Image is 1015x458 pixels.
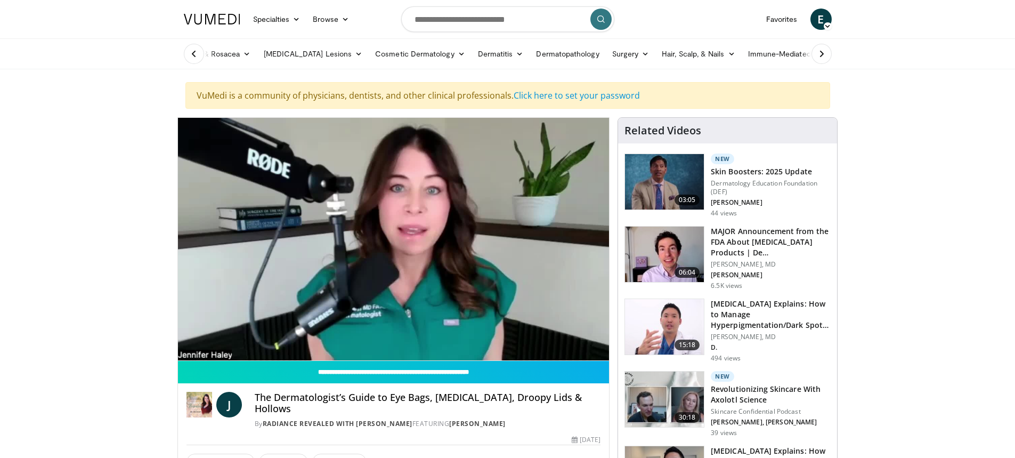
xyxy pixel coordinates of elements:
[472,43,530,65] a: Dermatitis
[185,82,830,109] div: VuMedi is a community of physicians, dentists, and other clinical professionals.
[530,43,605,65] a: Dermatopathology
[711,260,831,269] p: [PERSON_NAME], MD
[625,154,704,210] img: 5d8405b0-0c3f-45ed-8b2f-ed15b0244802.150x105_q85_crop-smart_upscale.jpg
[711,299,831,331] h3: [MEDICAL_DATA] Explains: How to Manage Hyperpigmentation/Dark Spots o…
[184,14,240,25] img: VuMedi Logo
[625,227,704,282] img: b8d0b268-5ea7-42fe-a1b9-7495ab263df8.150x105_q85_crop-smart_upscale.jpg
[263,419,412,428] a: Radiance Revealed with [PERSON_NAME]
[711,384,831,405] h3: Revolutionizing Skincare With Axolotl Science
[711,198,831,207] p: [PERSON_NAME]
[624,154,831,218] a: 03:05 New Skin Boosters: 2025 Update Dermatology Education Foundation (DEF) [PERSON_NAME] 44 views
[711,209,737,218] p: 44 views
[711,407,831,416] p: Skincare Confidential Podcast
[711,271,831,279] p: [PERSON_NAME]
[257,43,369,65] a: [MEDICAL_DATA] Lesions
[572,435,600,445] div: [DATE]
[711,343,831,352] p: D.
[177,43,257,65] a: Acne & Rosacea
[711,333,831,341] p: [PERSON_NAME], MD
[606,43,656,65] a: Surgery
[742,43,828,65] a: Immune-Mediated
[625,299,704,355] img: e1503c37-a13a-4aad-9ea8-1e9b5ff728e6.150x105_q85_crop-smart_upscale.jpg
[401,6,614,32] input: Search topics, interventions
[711,154,734,164] p: New
[760,9,804,30] a: Favorites
[624,226,831,290] a: 06:04 MAJOR Announcement from the FDA About [MEDICAL_DATA] Products | De… [PERSON_NAME], MD [PERS...
[624,124,701,137] h4: Related Videos
[711,429,737,437] p: 39 views
[255,392,601,415] h4: The Dermatologist’s Guide to Eye Bags, [MEDICAL_DATA], Droopy Lids & Hollows
[711,166,831,177] h3: Skin Boosters: 2025 Update
[624,299,831,363] a: 15:18 [MEDICAL_DATA] Explains: How to Manage Hyperpigmentation/Dark Spots o… [PERSON_NAME], MD D....
[514,90,640,101] a: Click here to set your password
[449,419,506,428] a: [PERSON_NAME]
[675,267,700,278] span: 06:04
[711,371,734,382] p: New
[369,43,471,65] a: Cosmetic Dermatology
[306,9,355,30] a: Browse
[711,226,831,258] h3: MAJOR Announcement from the FDA About [MEDICAL_DATA] Products | De…
[810,9,832,30] a: E
[675,340,700,350] span: 15:18
[186,392,212,417] img: Radiance Revealed with Dr. Jen Haley
[675,412,700,423] span: 30:18
[655,43,741,65] a: Hair, Scalp, & Nails
[711,354,741,363] p: 494 views
[711,179,831,196] p: Dermatology Education Foundation (DEF)
[625,372,704,427] img: cf12e609-7d23-4524-9f23-a945e9ea013e.150x105_q85_crop-smart_upscale.jpg
[247,9,307,30] a: Specialties
[711,282,742,290] p: 6.5K views
[178,118,610,361] video-js: Video Player
[711,418,831,427] p: [PERSON_NAME], [PERSON_NAME]
[255,419,601,429] div: By FEATURING
[624,371,831,437] a: 30:18 New Revolutionizing Skincare With Axolotl Science Skincare Confidential Podcast [PERSON_NAM...
[675,195,700,205] span: 03:05
[216,392,242,417] a: J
